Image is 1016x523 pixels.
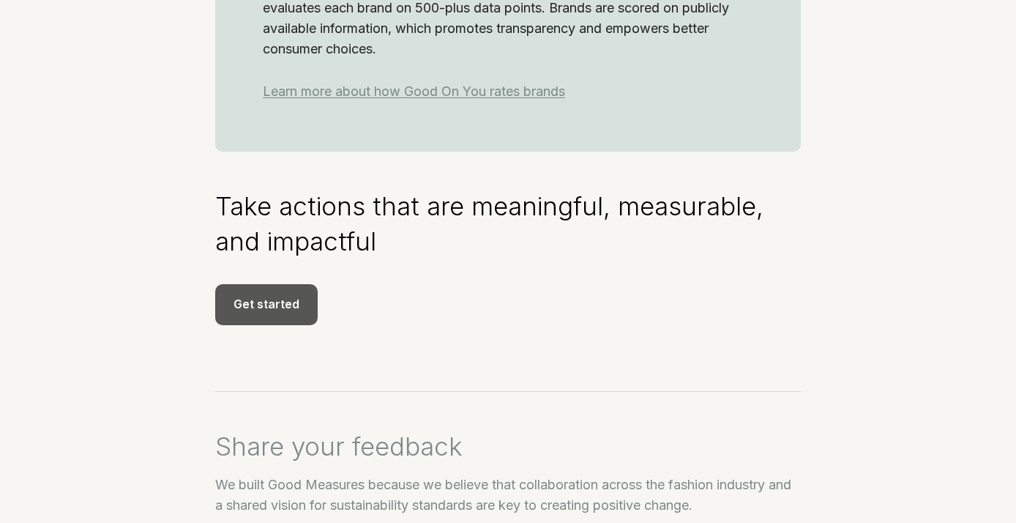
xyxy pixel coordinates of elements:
p: We built Good Measures because we believe that collaboration across the fashion industry and a sh... [215,475,801,516]
a: Learn more about how Good On You rates brands [263,84,565,99]
iframe: Website support platform help button [952,459,1001,508]
div: Get started [215,284,318,325]
h3: Share your feedback [215,429,801,464]
h3: Take actions that are meaningful, measurable, and impactful [215,188,801,259]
